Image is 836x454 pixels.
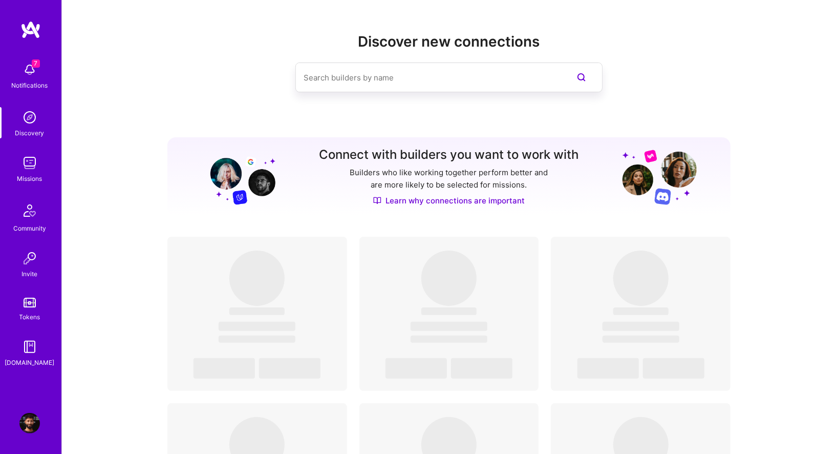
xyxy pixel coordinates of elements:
a: User Avatar [17,413,42,434]
span: ‌ [577,358,639,379]
span: ‌ [411,322,487,331]
span: ‌ [219,336,295,343]
h2: Discover new connections [167,33,731,50]
span: ‌ [603,322,679,331]
span: ‌ [259,358,320,379]
img: logo [20,20,41,39]
span: ‌ [229,307,285,315]
img: Community [17,198,42,223]
a: Learn why connections are important [373,195,525,206]
img: bell [19,59,40,80]
img: Discover [373,196,381,205]
img: Grow your network [623,149,697,205]
span: ‌ [643,358,704,379]
img: guide book [19,337,40,357]
input: Search builders by name [304,65,553,91]
div: Notifications [12,80,48,91]
div: Invite [22,269,38,279]
h3: Connect with builders you want to work with [319,148,579,162]
img: User Avatar [19,413,40,434]
div: Tokens [19,312,40,322]
span: ‌ [421,251,477,306]
span: ‌ [421,307,477,315]
img: tokens [24,298,36,307]
span: ‌ [411,336,487,343]
div: [DOMAIN_NAME] [5,357,55,368]
span: ‌ [613,307,669,315]
span: ‌ [451,358,512,379]
img: teamwork [19,153,40,173]
img: Invite [19,248,40,269]
span: ‌ [229,251,285,306]
span: ‌ [219,322,295,331]
span: ‌ [385,358,447,379]
div: Missions [17,173,42,184]
span: ‌ [603,336,679,343]
span: 7 [32,59,40,68]
img: Grow your network [201,149,275,205]
img: discovery [19,107,40,128]
div: Community [13,223,46,234]
i: icon SearchPurple [575,71,588,84]
div: Discovery [15,128,45,138]
span: ‌ [194,358,255,379]
span: ‌ [613,251,669,306]
p: Builders who like working together perform better and are more likely to be selected for missions. [348,167,550,191]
